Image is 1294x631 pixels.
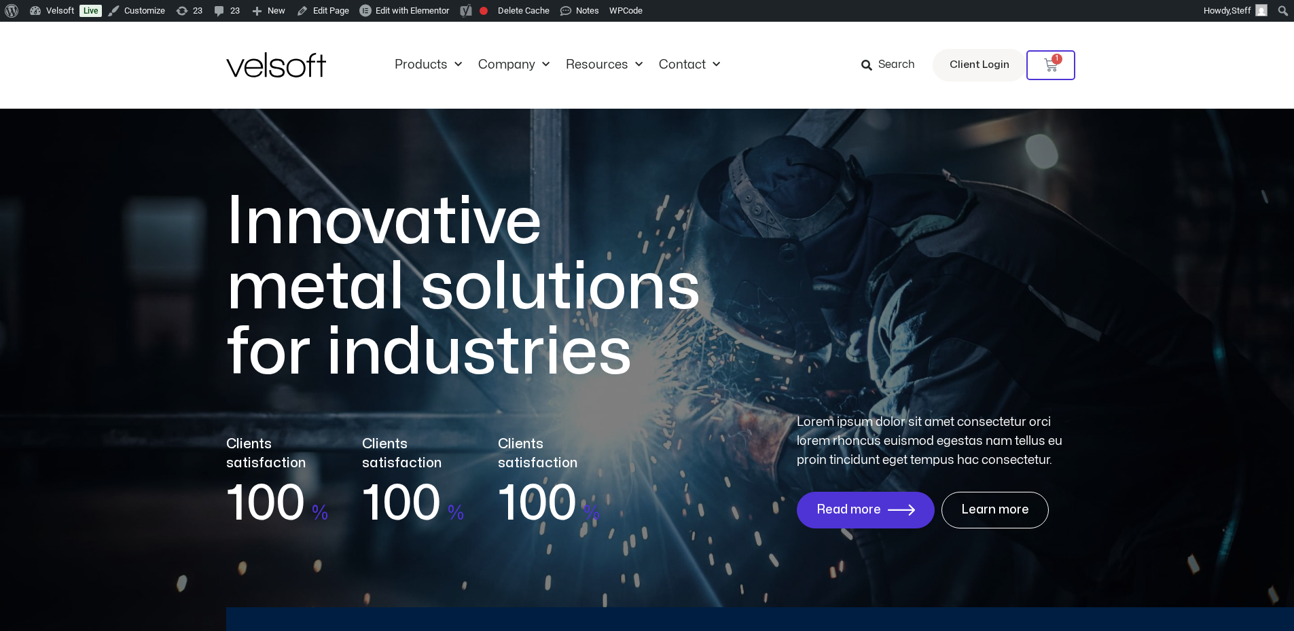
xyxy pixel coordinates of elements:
[226,190,722,386] h1: Innovative metal solutions for industries
[498,435,609,473] p: Clients satisfaction
[226,435,338,473] p: Clients satisfaction
[583,504,600,523] span: %
[79,5,102,17] a: Live
[1121,601,1287,631] iframe: chat widget
[933,49,1026,82] a: Client Login
[387,58,470,73] a: ProductsMenu Toggle
[362,435,473,473] p: Clients satisfaction
[797,413,1068,470] div: Lorem ipsum dolor sit amet consectetur orci lorem rhoncus euismod egestas nam tellus eu proin tin...
[1026,50,1075,80] a: 1
[470,58,558,73] a: CompanyMenu Toggle
[1052,54,1062,65] span: 1
[480,7,488,15] div: Focus keyphrase not set
[861,54,924,77] a: Search
[797,492,935,528] a: Read more
[376,5,449,16] span: Edit with Elementor
[816,503,881,517] span: Read more
[498,480,609,528] p: 100
[226,52,326,77] img: Velsoft Training Materials
[448,504,464,523] span: %
[1043,329,1287,597] iframe: chat widget
[387,58,728,73] nav: Menu
[226,480,338,528] p: 100
[950,56,1009,74] span: Client Login
[961,503,1029,517] span: Learn more
[1232,5,1251,16] span: Steff
[941,492,1049,528] a: Learn more
[558,58,651,73] a: ResourcesMenu Toggle
[878,56,915,74] span: Search
[362,480,473,528] p: 100
[651,58,728,73] a: ContactMenu Toggle
[312,504,328,523] span: %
